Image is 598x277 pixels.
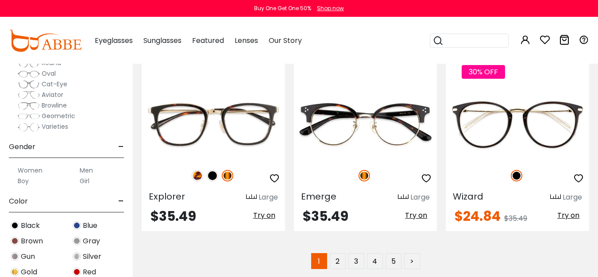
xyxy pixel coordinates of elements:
img: Browline.png [18,101,40,110]
img: Tortoise Explorer - Metal ,Adjust Nose Pads [142,88,285,160]
img: Black [11,221,19,230]
span: Emerge [301,190,336,203]
img: size ruler [398,194,409,200]
span: Varieties [42,122,68,131]
span: Eyeglasses [95,35,133,46]
img: Aviator.png [18,91,40,100]
label: Men [80,165,93,176]
img: Black Wizard - Metal ,Universal Bridge Fit [446,88,589,160]
span: Blue [83,220,97,231]
img: Gray [73,237,81,245]
span: Try on [253,210,275,220]
img: Black [511,170,522,181]
span: $35.49 [303,207,348,226]
span: Oval [42,69,56,78]
div: Buy One Get One 50% [254,4,311,12]
div: Large [258,192,278,203]
span: Geometric [42,112,75,120]
span: Black [21,220,40,231]
img: Blue [73,221,81,230]
span: Gender [9,136,35,158]
img: size ruler [246,194,257,200]
label: Boy [18,176,29,186]
a: 2 [330,253,346,269]
button: Try on [251,210,278,221]
img: Red [73,268,81,276]
span: $35.49 [150,207,196,226]
span: Gun [21,251,35,262]
span: Silver [83,251,101,262]
img: Brown [11,237,19,245]
img: Leopard [192,170,203,181]
img: Gun [11,252,19,261]
img: Gold [11,268,19,276]
img: size ruler [550,194,561,200]
img: Tortoise [359,170,370,181]
span: Lenses [235,35,258,46]
label: Women [18,165,42,176]
span: 30% OFF [462,65,505,79]
div: Large [410,192,430,203]
span: - [118,136,124,158]
span: Cat-Eye [42,80,67,88]
span: $24.84 [455,207,501,226]
a: 5 [386,253,401,269]
span: Wizard [453,190,483,203]
span: Explorer [149,190,185,203]
a: Shop now [313,4,344,12]
span: $35.49 [504,213,527,223]
span: Try on [405,210,427,220]
img: Black [207,170,218,181]
img: Cat-Eye.png [18,80,40,89]
div: Shop now [317,4,344,12]
span: Aviator [42,90,63,99]
div: Large [563,192,582,203]
label: Girl [80,176,89,186]
img: Oval.png [18,69,40,78]
span: Browline [42,101,67,110]
span: Featured [192,35,224,46]
img: Varieties.png [18,123,40,132]
img: Tortoise [222,170,233,181]
a: 4 [367,253,383,269]
a: > [404,253,420,269]
button: Try on [402,210,430,221]
span: Gray [83,236,100,246]
a: 3 [348,253,364,269]
img: abbeglasses.com [9,30,81,52]
span: - [118,191,124,212]
span: Brown [21,236,43,246]
img: Geometric.png [18,112,40,121]
img: Silver [73,252,81,261]
span: Try on [557,210,579,220]
img: Tortoise Emerge - Acetate ,Adjust Nose Pads [294,88,437,160]
span: Sunglasses [143,35,181,46]
span: 1 [311,253,327,269]
span: Color [9,191,28,212]
button: Try on [555,210,582,221]
span: Our Story [269,35,302,46]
